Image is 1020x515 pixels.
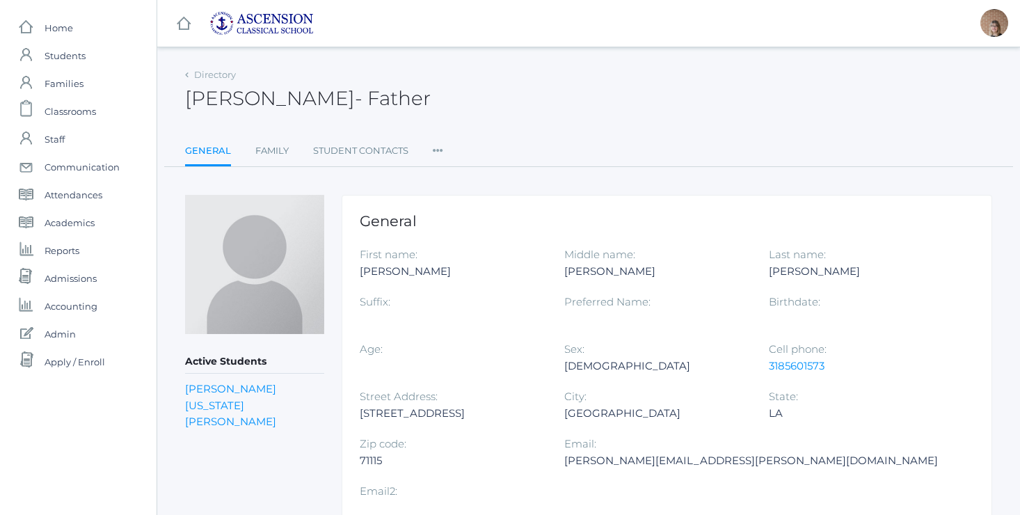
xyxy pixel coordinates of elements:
span: Admin [45,320,76,348]
label: State: [769,390,798,403]
a: 3185601573 [769,359,824,372]
a: [US_STATE][PERSON_NAME] [185,399,276,429]
label: City: [564,390,587,403]
a: Family [255,137,289,165]
div: Becky Logan [980,9,1008,37]
label: Preferred Name: [564,295,651,308]
a: Directory [194,69,236,80]
span: Classrooms [45,97,96,125]
label: Last name: [769,248,826,261]
img: ascension-logo-blue-113fc29133de2fb5813e50b71547a291c5fdb7962bf76d49838a2a14a36269ea.jpg [209,11,314,35]
div: LA [769,405,953,422]
div: [PERSON_NAME] [564,263,748,280]
label: Email2: [360,484,397,498]
span: Staff [45,125,65,153]
label: First name: [360,248,417,261]
h1: General [360,213,974,229]
span: Home [45,14,73,42]
a: [PERSON_NAME] [185,382,276,395]
label: Suffix: [360,295,390,308]
label: Zip code: [360,437,406,450]
span: Academics [45,209,95,237]
span: Attendances [45,181,102,209]
label: Birthdate: [769,295,820,308]
span: Apply / Enroll [45,348,105,376]
span: - Father [355,86,431,110]
h5: Active Students [185,350,324,374]
div: [PERSON_NAME] [769,263,953,280]
label: Email: [564,437,596,450]
label: Middle name: [564,248,635,261]
label: Sex: [564,342,584,356]
div: 71115 [360,452,543,469]
img: Jay Garcia [185,195,324,334]
label: Cell phone: [769,342,827,356]
div: [PERSON_NAME] [360,263,543,280]
span: Admissions [45,264,97,292]
div: [DEMOGRAPHIC_DATA] [564,358,748,374]
div: [STREET_ADDRESS] [360,405,543,422]
span: Families [45,70,83,97]
a: Student Contacts [313,137,408,165]
div: [GEOGRAPHIC_DATA] [564,405,748,422]
div: [PERSON_NAME][EMAIL_ADDRESS][PERSON_NAME][DOMAIN_NAME] [564,452,938,469]
span: Reports [45,237,79,264]
a: General [185,137,231,167]
span: Students [45,42,86,70]
h2: [PERSON_NAME] [185,88,431,109]
span: Communication [45,153,120,181]
label: Age: [360,342,383,356]
span: Accounting [45,292,97,320]
label: Street Address: [360,390,438,403]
